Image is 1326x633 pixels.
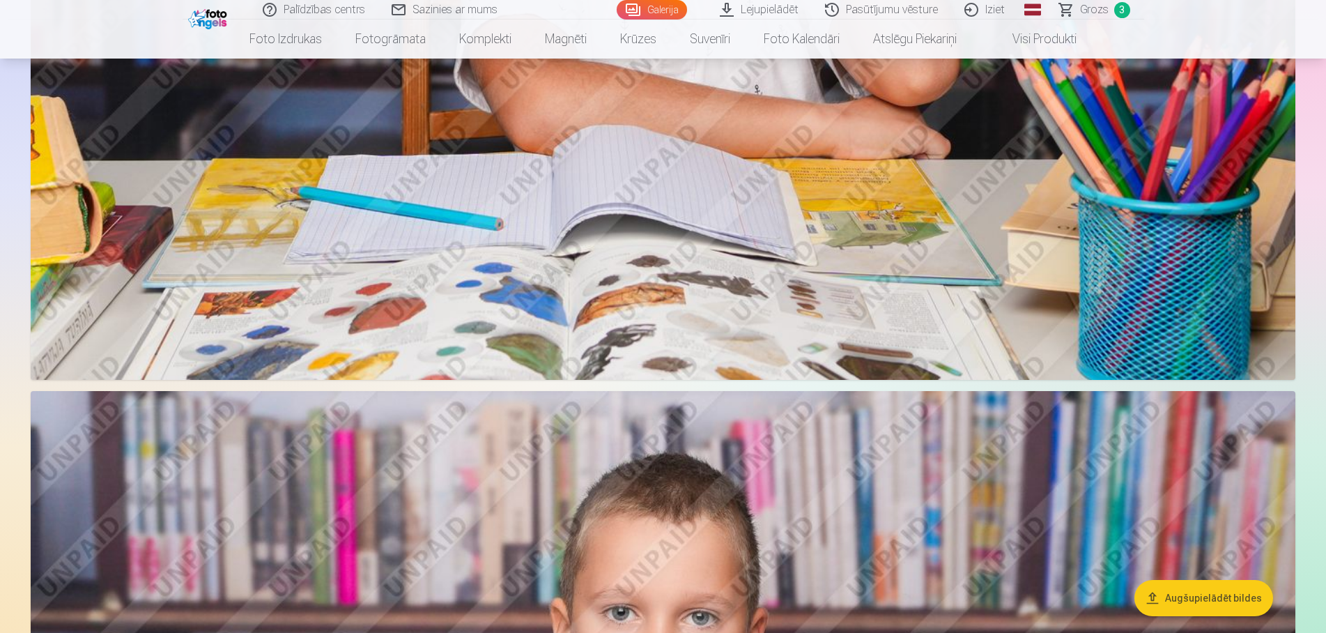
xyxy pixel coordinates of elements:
[339,20,442,59] a: Fotogrāmata
[528,20,603,59] a: Magnēti
[1080,1,1109,18] span: Grozs
[1114,2,1130,18] span: 3
[973,20,1093,59] a: Visi produkti
[856,20,973,59] a: Atslēgu piekariņi
[747,20,856,59] a: Foto kalendāri
[1134,580,1273,616] button: Augšupielādēt bildes
[603,20,673,59] a: Krūzes
[188,6,231,29] img: /fa1
[442,20,528,59] a: Komplekti
[673,20,747,59] a: Suvenīri
[233,20,339,59] a: Foto izdrukas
